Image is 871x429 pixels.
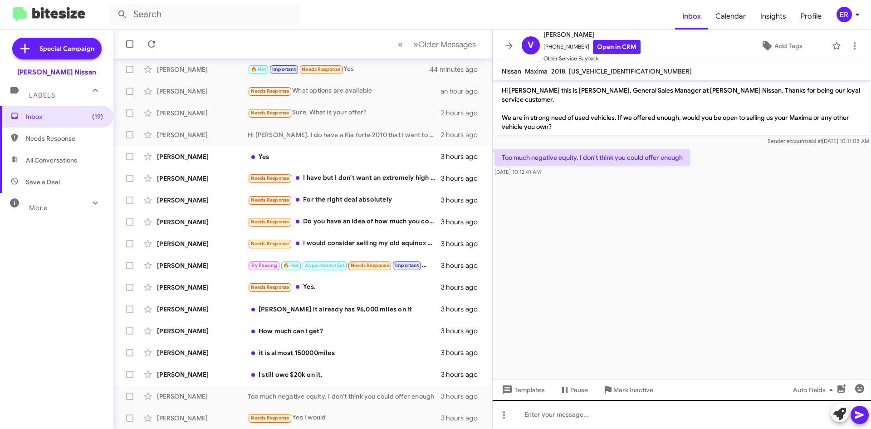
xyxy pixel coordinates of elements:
[543,40,641,54] span: [PHONE_NUMBER]
[734,38,827,54] button: Add Tags
[829,7,861,22] button: ER
[418,39,476,49] span: Older Messages
[248,305,441,314] div: [PERSON_NAME] it already has 96,000 miles on it
[12,38,102,59] a: Special Campaign
[441,130,485,139] div: 2 hours ago
[110,4,300,25] input: Search
[793,382,837,398] span: Auto Fields
[543,54,641,63] span: Older Service Buyback
[157,239,248,248] div: [PERSON_NAME]
[441,174,485,183] div: 3 hours ago
[157,130,248,139] div: [PERSON_NAME]
[157,65,248,74] div: [PERSON_NAME]
[774,38,802,54] span: Add Tags
[39,44,94,53] span: Special Campaign
[552,382,595,398] button: Pause
[675,3,708,30] a: Inbox
[248,152,441,161] div: Yes
[248,108,441,118] div: Sure. What is your offer?
[441,217,485,227] div: 3 hours ago
[157,348,248,357] div: [PERSON_NAME]
[392,35,408,54] button: Previous
[157,414,248,423] div: [PERSON_NAME]
[595,382,661,398] button: Mark Inactive
[248,238,441,249] div: I would consider selling my old equinox but it doesn't run. My Juke is my baby though. She's defi...
[157,152,248,161] div: [PERSON_NAME]
[441,196,485,205] div: 3 hours ago
[248,86,440,96] div: What options are avaliable
[248,392,441,401] div: Too much negative equity. I don't think you could offer enough
[441,261,485,270] div: 3 hours ago
[26,178,60,187] span: Save a Deal
[793,3,829,30] a: Profile
[441,392,485,401] div: 3 hours ago
[248,413,441,423] div: Yes I would
[157,261,248,270] div: [PERSON_NAME]
[157,196,248,205] div: [PERSON_NAME]
[251,88,289,94] span: Needs Response
[29,91,55,99] span: Labels
[494,82,869,135] p: Hi [PERSON_NAME] this is [PERSON_NAME], General Sales Manager at [PERSON_NAME] Nissan. Thanks for...
[251,110,289,116] span: Needs Response
[441,414,485,423] div: 3 hours ago
[570,382,588,398] span: Pause
[251,415,289,421] span: Needs Response
[613,382,653,398] span: Mark Inactive
[502,67,521,75] span: Nissan
[251,284,289,290] span: Needs Response
[440,87,485,96] div: an hour ago
[157,87,248,96] div: [PERSON_NAME]
[441,108,485,118] div: 2 hours ago
[413,39,418,50] span: »
[248,260,441,271] div: Yes, still driving it! [PERSON_NAME]
[26,134,103,143] span: Needs Response
[251,66,266,72] span: 🔥 Hot
[441,348,485,357] div: 3 hours ago
[157,305,248,314] div: [PERSON_NAME]
[251,175,289,181] span: Needs Response
[248,195,441,205] div: For the right deal absolutely
[551,67,565,75] span: 2018
[157,370,248,379] div: [PERSON_NAME]
[251,262,277,268] span: Try Pausing
[786,382,844,398] button: Auto Fields
[26,156,77,165] span: All Conversations
[441,283,485,292] div: 3 hours ago
[248,282,441,292] div: Yes.
[593,40,641,54] a: Open in CRM
[17,68,96,77] div: [PERSON_NAME] Nissan
[431,65,485,74] div: 44 minutes ago
[157,174,248,183] div: [PERSON_NAME]
[26,112,103,121] span: Inbox
[441,305,485,314] div: 3 hours ago
[525,67,548,75] span: Maxima
[248,64,431,74] div: Yes
[248,217,441,227] div: Do you have an idea of how much you could offer?
[528,38,534,53] span: V
[157,108,248,118] div: [PERSON_NAME]
[493,382,552,398] button: Templates
[157,326,248,335] div: [PERSON_NAME]
[398,39,403,50] span: «
[305,262,345,268] span: Appointment Set
[157,392,248,401] div: [PERSON_NAME]
[157,283,248,292] div: [PERSON_NAME]
[251,219,289,225] span: Needs Response
[569,67,692,75] span: [US_VEHICLE_IDENTIFICATION_NUMBER]
[248,130,441,139] div: Hi [PERSON_NAME]. I do have a Kia forte 2010 that I want to sell. I don't know if you would take ...
[768,138,869,144] span: Sender account [DATE] 10:11:08 AM
[395,262,419,268] span: Important
[302,66,340,72] span: Needs Response
[753,3,793,30] span: Insights
[441,326,485,335] div: 3 hours ago
[251,197,289,203] span: Needs Response
[272,66,296,72] span: Important
[806,138,822,144] span: said at
[708,3,753,30] a: Calendar
[441,239,485,248] div: 3 hours ago
[408,35,481,54] button: Next
[494,149,690,166] p: Too much negative equity. I don't think you could offer enough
